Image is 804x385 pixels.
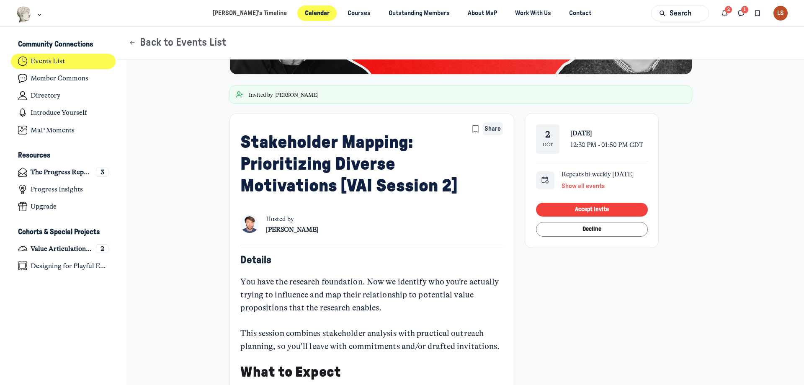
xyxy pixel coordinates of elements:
span: Show all events [562,183,605,189]
h4: Directory [31,91,60,100]
h3: Community Connections [18,40,93,49]
a: Directory [11,88,116,103]
span: [DATE] [570,129,592,137]
a: Events List [11,54,116,69]
span: Invited by [PERSON_NAME] [249,91,319,98]
a: Value Articulation Intensive (Cultural Leadership Lab)2 [11,241,116,256]
header: Page Header [118,27,804,59]
h5: Details [240,254,502,266]
a: Member Commons [11,71,116,86]
span: Share [484,124,501,134]
button: Share [483,122,503,135]
h4: Member Commons [31,74,88,83]
a: [PERSON_NAME]’s Timeline [205,5,294,21]
div: Oct [543,141,553,148]
a: View user profile [266,224,319,235]
button: Back to Events List [129,36,226,49]
button: ResourcesCollapse space [11,149,116,163]
a: About MaP [461,5,505,21]
button: Notifications [717,5,733,21]
h4: Value Articulation Intensive (Cultural Leadership Lab) [31,245,92,253]
a: Progress Insights [11,182,116,197]
h4: The Progress Report [31,168,92,176]
h4: Progress Insights [31,185,83,194]
a: Contact [562,5,599,21]
h4: MaP Moments [31,126,75,134]
h4: Designing for Playful Engagement [31,262,108,270]
a: The Progress Report3 [11,165,116,180]
span: 12:30 PM - 01:50 PM CDT [570,141,643,149]
a: Designing for Playful Engagement [11,258,116,274]
div: 2 [545,129,550,140]
a: MaP Moments [11,122,116,138]
h3: Cohorts & Special Projects [18,228,100,237]
div: LS [773,6,788,21]
a: Work With Us [508,5,559,21]
a: Calendar [297,5,337,21]
div: 3 [96,168,108,177]
img: Museums as Progress logo [16,6,32,23]
button: Accept invite [536,203,647,217]
button: Bookmarks [749,5,765,21]
a: Upgrade [11,199,116,214]
button: Cohorts & Special ProjectsCollapse space [11,225,116,239]
button: User menu options [773,6,788,21]
a: View user profile [240,215,258,236]
h1: Stakeholder Mapping: Prioritizing Diverse Motivations [VAI Session 2] [240,132,469,197]
h2: What to Expect [240,364,502,381]
button: Search [651,5,709,21]
span: Hosted by [266,215,319,224]
button: Community ConnectionsCollapse space [11,38,116,52]
h4: Introduce Yourself [31,109,87,117]
a: Courses [340,5,378,21]
h4: Events List [31,57,65,65]
div: You have the research foundation. Now we identify who you’re actually trying to influence and map... [240,276,502,353]
span: [PERSON_NAME] [266,226,319,233]
button: Show all events [562,180,605,192]
button: Direct messages [733,5,750,21]
button: Decline [536,222,647,237]
button: Museums as Progress logo [16,5,44,23]
h3: Resources [18,151,50,160]
a: Introduce Yourself [11,105,116,121]
span: Repeats bi-weekly [DATE] [562,171,634,178]
h4: Upgrade [31,202,57,211]
button: Bookmarks [469,122,482,135]
a: Outstanding Members [381,5,457,21]
div: 2 [96,244,108,253]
